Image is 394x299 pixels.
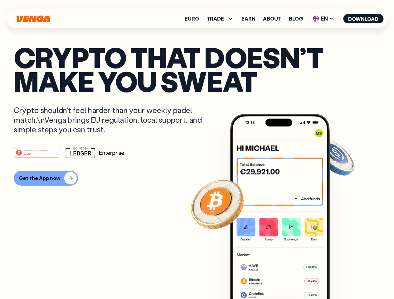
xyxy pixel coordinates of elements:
a: Euro [185,16,199,21]
p: Crypto shouldn’t feel harder than your weekly padel match.\nVenga brings EU regulation, local sup... [14,105,211,135]
img: Bitcoin [189,176,246,232]
a: Get the App now [14,171,380,186]
button: Download [343,14,383,23]
a: About [263,16,281,21]
span: TRADE [207,15,234,22]
tspan: #1 PRODUCT OF THE MONTH [24,149,47,151]
a: Earn [241,16,255,21]
span: EN [310,14,336,24]
img: flag-uk [313,16,319,22]
p: Crypto that doesn’t make you sweat [14,45,380,93]
span: TRADE [207,16,224,21]
a: Blog [289,16,303,21]
button: Get the App now [14,171,78,186]
a: #1 PRODUCT OF THE MONTHWeb3 [14,151,61,159]
svg: Home [16,15,51,22]
tspan: Web3 [24,152,32,155]
div: Get the App now [19,175,61,181]
img: USDC coin [311,134,356,179]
